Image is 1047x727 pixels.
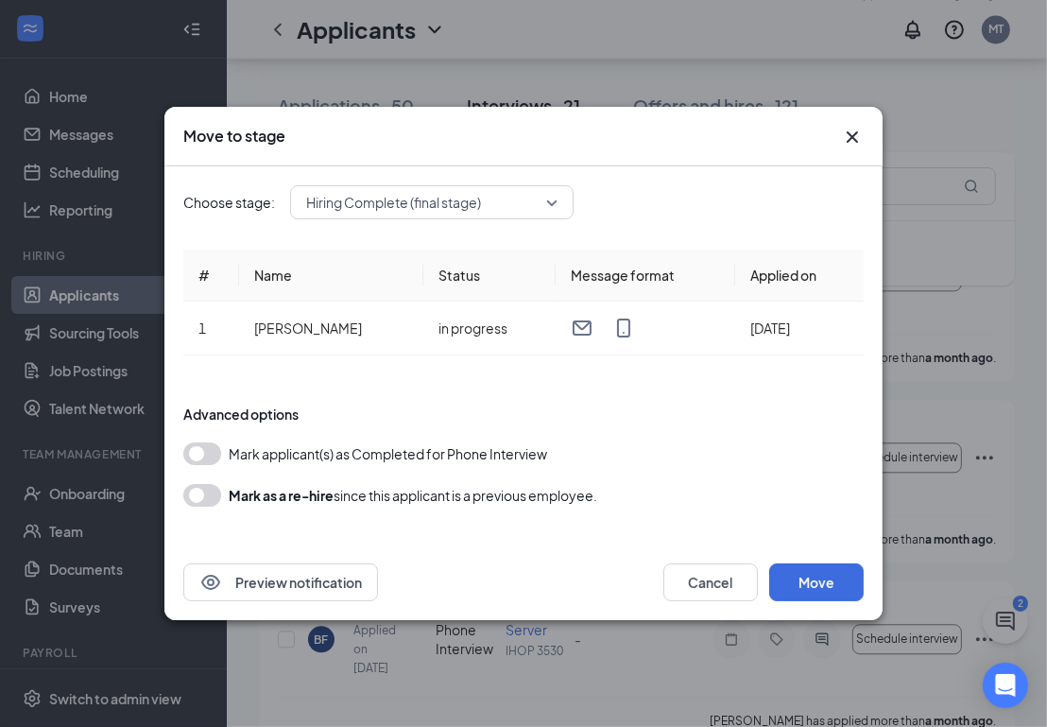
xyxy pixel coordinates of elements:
[229,484,597,507] div: since this applicant is a previous employee.
[571,317,593,339] svg: Email
[306,188,481,216] span: Hiring Complete (final stage)
[183,126,285,147] h3: Move to stage
[612,317,635,339] svg: MobileSms
[663,563,758,601] button: Cancel
[183,563,378,601] button: EyePreview notification
[841,126,864,148] button: Close
[423,250,556,302] th: Status
[229,442,547,465] span: Mark applicant(s) as Completed for Phone Interview
[183,405,864,424] div: Advanced options
[183,192,275,213] span: Choose stage:
[556,250,735,302] th: Message format
[735,250,864,302] th: Applied on
[198,320,206,337] span: 1
[239,250,423,302] th: Name
[841,126,864,148] svg: Cross
[239,302,423,355] td: [PERSON_NAME]
[983,663,1028,708] div: Open Intercom Messenger
[229,487,334,504] b: Mark as a re-hire
[199,571,222,594] svg: Eye
[769,563,864,601] button: Move
[183,250,239,302] th: #
[735,302,864,355] td: [DATE]
[423,302,556,355] td: in progress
